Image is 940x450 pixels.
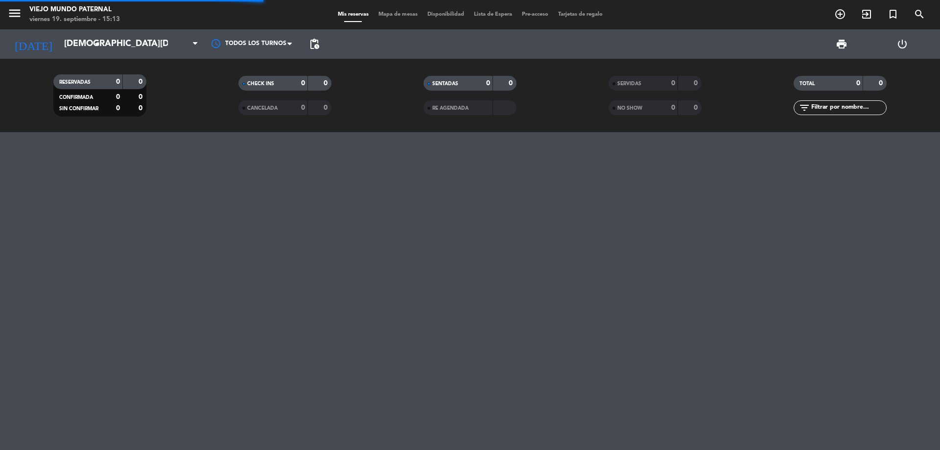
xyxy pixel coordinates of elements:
span: Disponibilidad [423,12,469,17]
span: TOTAL [799,81,815,86]
strong: 0 [301,80,305,87]
i: search [914,8,925,20]
input: Filtrar por nombre... [810,102,886,113]
div: Viejo Mundo Paternal [29,5,120,15]
span: CONFIRMADA [59,95,93,100]
span: SIN CONFIRMAR [59,106,98,111]
strong: 0 [671,80,675,87]
div: LOG OUT [872,29,933,59]
div: viernes 19. septiembre - 15:13 [29,15,120,24]
span: print [836,38,847,50]
strong: 0 [139,105,144,112]
span: CHECK INS [247,81,274,86]
span: NO SHOW [617,106,642,111]
i: turned_in_not [887,8,899,20]
span: Mis reservas [333,12,374,17]
strong: 0 [116,94,120,100]
span: CANCELADA [247,106,278,111]
span: Tarjetas de regalo [553,12,608,17]
strong: 0 [509,80,515,87]
span: SENTADAS [432,81,458,86]
i: power_settings_new [896,38,908,50]
strong: 0 [856,80,860,87]
strong: 0 [116,78,120,85]
i: [DATE] [7,33,59,55]
span: SERVIDAS [617,81,641,86]
strong: 0 [694,80,700,87]
span: Pre-acceso [517,12,553,17]
button: menu [7,6,22,24]
span: RESERVADAS [59,80,91,85]
i: arrow_drop_down [91,38,103,50]
span: RE AGENDADA [432,106,469,111]
strong: 0 [139,78,144,85]
i: exit_to_app [861,8,872,20]
strong: 0 [324,80,329,87]
strong: 0 [879,80,885,87]
span: Mapa de mesas [374,12,423,17]
strong: 0 [694,104,700,111]
i: filter_list [799,102,810,114]
strong: 0 [301,104,305,111]
span: pending_actions [308,38,320,50]
strong: 0 [486,80,490,87]
strong: 0 [116,105,120,112]
span: Lista de Espera [469,12,517,17]
strong: 0 [671,104,675,111]
i: menu [7,6,22,21]
i: add_circle_outline [834,8,846,20]
strong: 0 [139,94,144,100]
strong: 0 [324,104,329,111]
